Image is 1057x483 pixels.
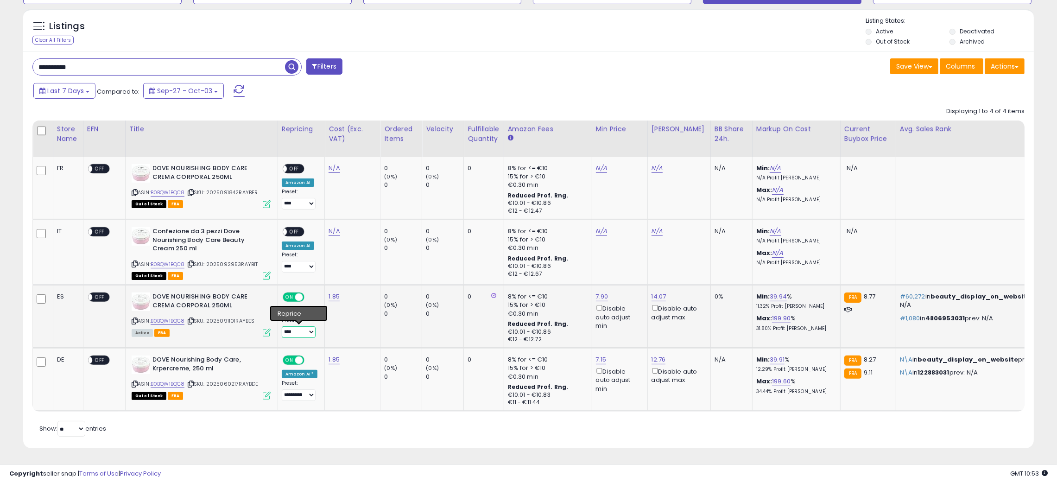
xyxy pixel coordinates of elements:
[57,292,76,301] div: ES
[508,301,585,309] div: 15% for > €10
[756,388,833,395] p: 34.44% Profit [PERSON_NAME]
[426,227,463,235] div: 0
[864,292,876,301] span: 8.77
[508,254,569,262] b: Reduced Prof. Rng.
[900,355,912,364] span: N\A
[866,17,1034,25] p: Listing States:
[143,83,224,99] button: Sep-27 - Oct-03
[844,356,861,366] small: FBA
[652,366,703,384] div: Disable auto adjust max
[132,356,271,399] div: ASIN:
[756,292,833,310] div: %
[756,377,772,386] b: Max:
[151,261,185,268] a: B0BQW1BQC8
[132,292,271,336] div: ASIN:
[129,124,274,134] div: Title
[772,314,791,323] a: 199.90
[426,173,439,180] small: (0%)
[132,292,150,311] img: 31ipp5rC4LL._SL40_.jpg
[596,303,640,330] div: Disable auto adjust min
[151,317,185,325] a: B0BQW1BQC8
[596,292,608,301] a: 7.90
[468,292,496,301] div: 0
[918,368,949,377] span: 122883031
[508,356,585,364] div: 8% for <= €10
[715,124,748,144] div: BB Share 24h.
[426,310,463,318] div: 0
[508,124,588,134] div: Amazon Fees
[384,301,397,309] small: (0%)
[596,164,607,173] a: N/A
[596,366,640,393] div: Disable auto adjust min
[508,320,569,328] b: Reduced Prof. Rng.
[756,238,833,244] p: N/A Profit [PERSON_NAME]
[715,227,745,235] div: N/A
[426,181,463,189] div: 0
[132,164,271,207] div: ASIN:
[756,292,770,301] b: Min:
[92,293,107,301] span: OFF
[847,227,858,235] span: N/A
[508,262,585,270] div: €10.01 - €10.86
[756,197,833,203] p: N/A Profit [PERSON_NAME]
[57,164,76,172] div: FR
[329,164,340,173] a: N/A
[132,227,150,246] img: 31ipp5rC4LL._SL40_.jpg
[946,62,975,71] span: Columns
[33,83,95,99] button: Last 7 Days
[186,380,259,388] span: | SKU: 2025060217RAYBDE
[132,164,150,183] img: 31ipp5rC4LL._SL40_.jpg
[946,107,1025,116] div: Displaying 1 to 4 of 4 items
[772,185,783,195] a: N/A
[282,317,318,337] div: Preset:
[57,124,79,144] div: Store Name
[468,124,500,144] div: Fulfillable Quantity
[756,355,770,364] b: Min:
[186,189,258,196] span: | SKU: 2025091842RAYBFR
[152,164,265,184] b: DOVE NOURISHING BODY CARE CREMA CORPORAL 250ML
[282,370,318,378] div: Amazon AI *
[756,325,833,332] p: 31.80% Profit [PERSON_NAME]
[92,356,107,364] span: OFF
[154,329,170,337] span: FBA
[508,199,585,207] div: €10.01 - €10.86
[384,292,422,301] div: 0
[508,134,513,142] small: Amazon Fees.
[772,377,791,386] a: 199.60
[876,27,893,35] label: Active
[508,164,585,172] div: 8% for <= €10
[508,292,585,301] div: 8% for <= €10
[756,164,770,172] b: Min:
[756,185,772,194] b: Max:
[900,314,920,323] span: #1,080
[715,164,745,172] div: N/A
[508,244,585,252] div: €0.30 min
[329,355,340,364] a: 1.85
[132,272,166,280] span: All listings that are currently out of stock and unavailable for purchase on Amazon
[508,310,585,318] div: €0.30 min
[384,244,422,252] div: 0
[508,207,585,215] div: €12 - €12.47
[756,227,770,235] b: Min:
[57,356,76,364] div: DE
[715,292,745,301] div: 0%
[508,270,585,278] div: €12 - €12.67
[282,124,321,134] div: Repricing
[384,173,397,180] small: (0%)
[756,303,833,310] p: 11.32% Profit [PERSON_NAME]
[186,317,255,324] span: | SKU: 2025091101RAYBES
[756,124,836,134] div: Markup on Cost
[756,248,772,257] b: Max:
[652,292,666,301] a: 14.07
[168,272,184,280] span: FBA
[508,191,569,199] b: Reduced Prof. Rng.
[468,227,496,235] div: 0
[900,369,1047,377] p: in prev: N/A
[282,241,314,250] div: Amazon AI
[186,261,258,268] span: | SKU: 2025092953RAYBIT
[79,469,119,478] a: Terms of Use
[87,124,121,134] div: EFN
[426,164,463,172] div: 0
[652,227,663,236] a: N/A
[508,373,585,381] div: €0.30 min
